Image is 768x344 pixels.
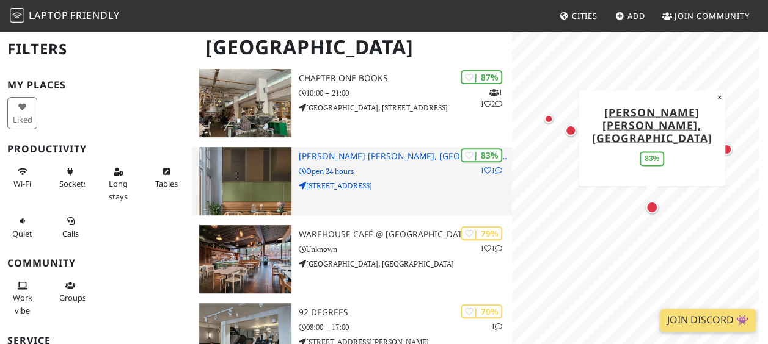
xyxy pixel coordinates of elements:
[299,165,512,177] p: Open 24 hours
[29,9,68,22] span: Laptop
[299,307,512,318] h3: 92 Degrees
[70,9,119,22] span: Friendly
[299,151,512,162] h3: [PERSON_NAME] [PERSON_NAME], [GEOGRAPHIC_DATA]
[109,178,128,201] span: Long stays
[103,162,133,206] button: Long stays
[59,292,86,303] span: Group tables
[13,178,31,189] span: Stable Wi-Fi
[152,162,181,194] button: Tables
[199,69,291,137] img: Chapter One Books
[563,123,579,138] div: Map marker
[7,79,185,91] h3: My Places
[480,87,502,110] p: 1 1 2
[13,292,32,315] span: People working
[10,5,120,27] a: LaptopFriendly LaptopFriendly
[192,147,512,215] a: Whitworth Locke, Civic Quarter | 83% 11 [PERSON_NAME] [PERSON_NAME], [GEOGRAPHIC_DATA] Open 24 ho...
[592,104,712,145] a: [PERSON_NAME] [PERSON_NAME], [GEOGRAPHIC_DATA]
[299,243,512,255] p: Unknown
[56,162,86,194] button: Sockets
[299,258,512,270] p: [GEOGRAPHIC_DATA], [GEOGRAPHIC_DATA]
[657,5,755,27] a: Join Community
[480,165,502,176] p: 1 1
[56,211,86,243] button: Calls
[667,171,682,187] div: Map marker
[610,5,650,27] a: Add
[62,228,79,239] span: Video/audio calls
[640,151,664,165] div: 83%
[59,178,87,189] span: Power sockets
[7,143,185,155] h3: Productivity
[299,87,512,99] p: 10:00 – 21:00
[7,211,37,243] button: Quiet
[480,243,502,254] p: 1 1
[572,10,598,21] span: Cities
[714,90,725,104] button: Close popup
[199,225,291,293] img: Warehouse Café @ Science and Industry Museum
[12,228,32,239] span: Quiet
[192,69,512,137] a: Chapter One Books | 87% 112 Chapter One Books 10:00 – 21:00 [GEOGRAPHIC_DATA], [STREET_ADDRESS]
[7,162,37,194] button: Wi-Fi
[199,147,291,215] img: Whitworth Locke, Civic Quarter
[56,276,86,308] button: Groups
[461,226,502,240] div: | 79%
[7,276,37,320] button: Work vibe
[10,8,24,23] img: LaptopFriendly
[155,178,178,189] span: Work-friendly tables
[541,112,556,126] div: Map marker
[461,304,502,318] div: | 70%
[299,180,512,192] p: [STREET_ADDRESS]
[7,30,185,68] h2: Filters
[192,225,512,293] a: Warehouse Café @ Science and Industry Museum | 79% 11 Warehouse Café @ [GEOGRAPHIC_DATA] Unknown ...
[299,321,512,333] p: 08:00 – 17:00
[675,10,750,21] span: Join Community
[196,30,510,64] h1: [GEOGRAPHIC_DATA]
[491,321,502,332] p: 1
[643,199,660,216] div: Map marker
[7,257,185,269] h3: Community
[719,142,734,157] div: Map marker
[660,309,756,332] a: Join Discord 👾
[555,5,602,27] a: Cities
[627,10,645,21] span: Add
[299,102,512,113] p: [GEOGRAPHIC_DATA], [STREET_ADDRESS]
[461,148,502,162] div: | 83%
[299,229,512,240] h3: Warehouse Café @ [GEOGRAPHIC_DATA]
